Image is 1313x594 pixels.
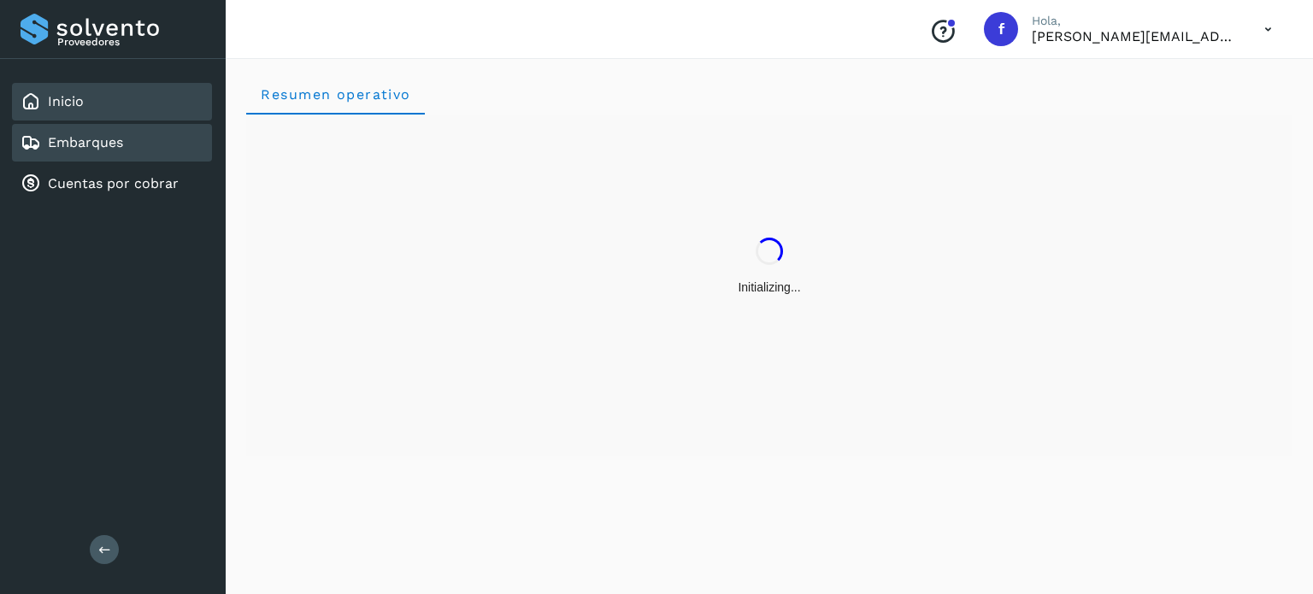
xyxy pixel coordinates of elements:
[12,165,212,203] div: Cuentas por cobrar
[48,175,179,191] a: Cuentas por cobrar
[57,36,205,48] p: Proveedores
[1032,14,1237,28] p: Hola,
[12,83,212,121] div: Inicio
[48,134,123,150] a: Embarques
[12,124,212,162] div: Embarques
[260,86,411,103] span: Resumen operativo
[48,93,84,109] a: Inicio
[1032,28,1237,44] p: flor.compean@gruporeyes.com.mx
